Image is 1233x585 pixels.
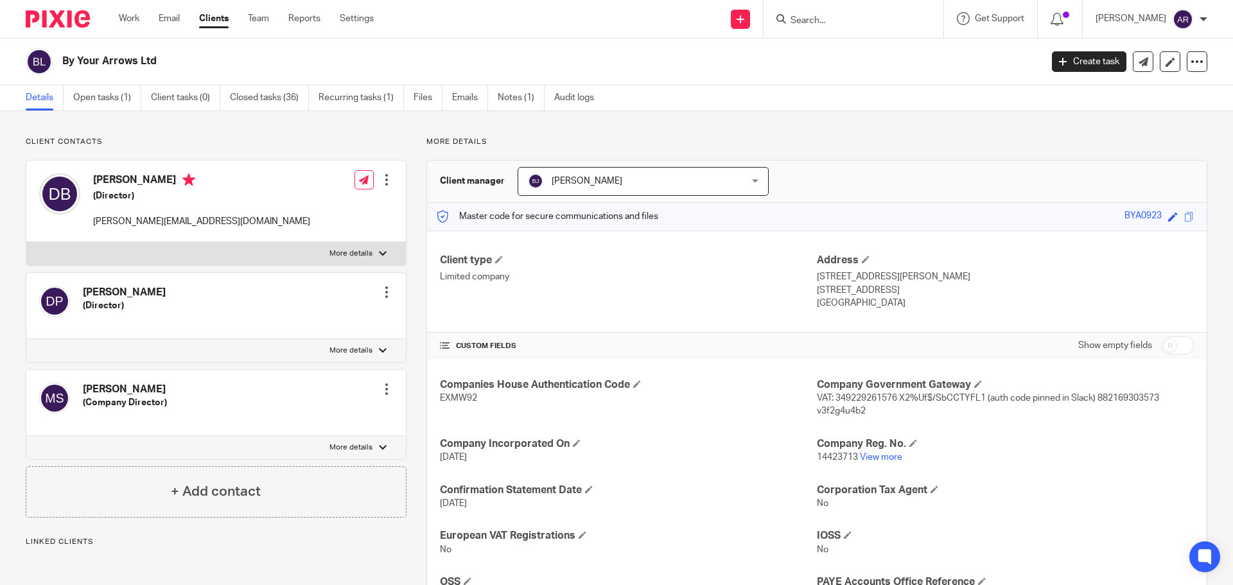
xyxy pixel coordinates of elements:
[230,85,309,110] a: Closed tasks (36)
[83,286,166,299] h4: [PERSON_NAME]
[39,173,80,214] img: svg%3E
[151,85,220,110] a: Client tasks (0)
[426,137,1207,147] p: More details
[119,12,139,25] a: Work
[817,394,1159,415] span: VAT: 349229261576 X2%Uf$/SbCCTYFL1 (auth code pinned in Slack) 882169303573 v3f2g4u4b2
[182,173,195,186] i: Primary
[528,173,543,189] img: svg%3E
[817,499,828,508] span: No
[93,215,310,228] p: [PERSON_NAME][EMAIL_ADDRESS][DOMAIN_NAME]
[440,270,817,283] p: Limited company
[440,175,505,188] h3: Client manager
[817,378,1194,392] h4: Company Government Gateway
[39,286,70,317] img: svg%3E
[817,484,1194,497] h4: Corporation Tax Agent
[440,529,817,543] h4: European VAT Registrations
[1052,51,1126,72] a: Create task
[329,345,372,356] p: More details
[552,177,622,186] span: [PERSON_NAME]
[288,12,320,25] a: Reports
[26,85,64,110] a: Details
[440,545,451,554] span: No
[159,12,180,25] a: Email
[817,437,1194,451] h4: Company Reg. No.
[860,453,902,462] a: View more
[440,341,817,351] h4: CUSTOM FIELDS
[1096,12,1166,25] p: [PERSON_NAME]
[440,254,817,267] h4: Client type
[817,453,858,462] span: 14423713
[554,85,604,110] a: Audit logs
[319,85,404,110] a: Recurring tasks (1)
[26,10,90,28] img: Pixie
[975,14,1024,23] span: Get Support
[83,299,166,312] h5: (Director)
[62,55,839,68] h2: By Your Arrows Ltd
[1124,209,1162,224] div: BYA0923
[1173,9,1193,30] img: svg%3E
[440,499,467,508] span: [DATE]
[93,189,310,202] h5: (Director)
[817,254,1194,267] h4: Address
[93,173,310,189] h4: [PERSON_NAME]
[73,85,141,110] a: Open tasks (1)
[789,15,905,27] input: Search
[83,383,167,396] h4: [PERSON_NAME]
[440,484,817,497] h4: Confirmation Statement Date
[83,396,167,409] h5: (Company Director)
[440,453,467,462] span: [DATE]
[414,85,442,110] a: Files
[817,529,1194,543] h4: IOSS
[329,442,372,453] p: More details
[817,545,828,554] span: No
[26,537,407,547] p: Linked clients
[340,12,374,25] a: Settings
[817,297,1194,310] p: [GEOGRAPHIC_DATA]
[26,137,407,147] p: Client contacts
[498,85,545,110] a: Notes (1)
[329,249,372,259] p: More details
[1078,339,1152,352] label: Show empty fields
[437,210,658,223] p: Master code for secure communications and files
[440,378,817,392] h4: Companies House Authentication Code
[26,48,53,75] img: svg%3E
[452,85,488,110] a: Emails
[817,284,1194,297] p: [STREET_ADDRESS]
[440,394,477,403] span: EXMW92
[171,482,261,502] h4: + Add contact
[199,12,229,25] a: Clients
[817,270,1194,283] p: [STREET_ADDRESS][PERSON_NAME]
[440,437,817,451] h4: Company Incorporated On
[248,12,269,25] a: Team
[39,383,70,414] img: svg%3E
